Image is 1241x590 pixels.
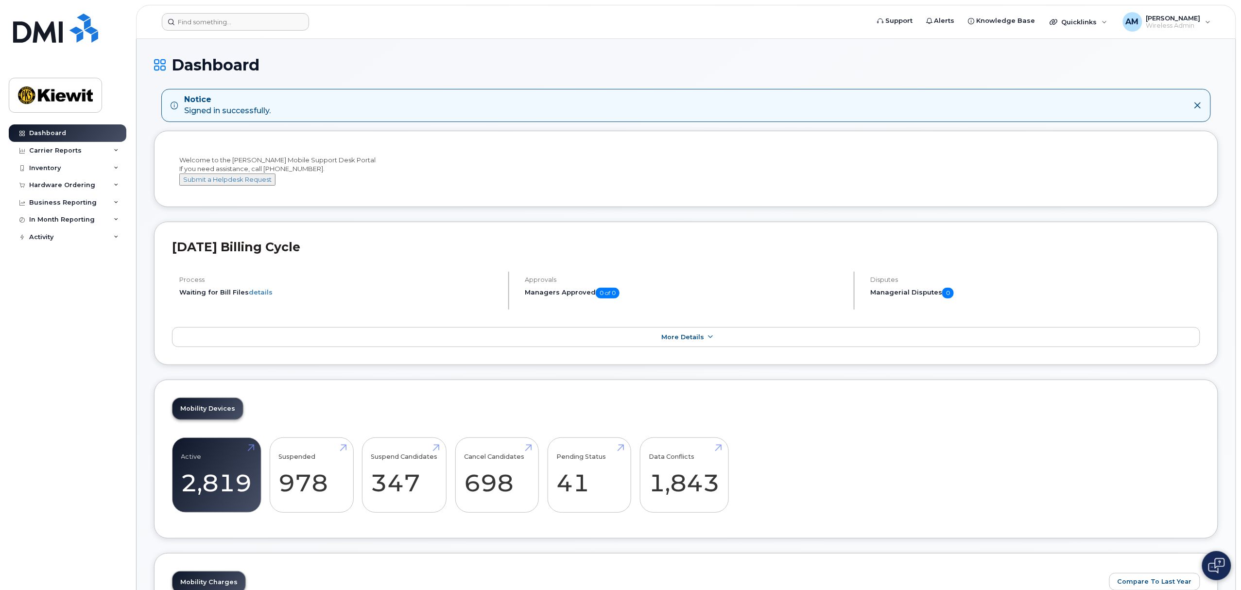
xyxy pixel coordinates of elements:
a: details [249,288,273,296]
span: 0 [942,288,954,298]
a: Pending Status 41 [556,443,622,507]
div: Welcome to the [PERSON_NAME] Mobile Support Desk Portal If you need assistance, call [PHONE_NUMBER]. [179,156,1193,186]
h5: Managers Approved [525,288,845,298]
h5: Managerial Disputes [870,288,1200,298]
li: Waiting for Bill Files [179,288,500,297]
button: Submit a Helpdesk Request [179,174,276,186]
a: Cancel Candidates 698 [464,443,530,507]
a: Data Conflicts 1,843 [649,443,720,507]
a: Suspended 978 [279,443,345,507]
h1: Dashboard [154,56,1218,73]
a: Mobility Devices [172,398,243,419]
a: Submit a Helpdesk Request [179,175,276,183]
div: Signed in successfully. [184,94,271,117]
span: Compare To Last Year [1118,577,1192,586]
strong: Notice [184,94,271,105]
span: 0 of 0 [596,288,620,298]
a: Suspend Candidates 347 [371,443,438,507]
h4: Approvals [525,276,845,283]
span: More Details [661,333,704,341]
h2: [DATE] Billing Cycle [172,240,1200,254]
a: Active 2,819 [181,443,252,507]
img: Open chat [1208,558,1225,573]
h4: Disputes [870,276,1200,283]
h4: Process [179,276,500,283]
